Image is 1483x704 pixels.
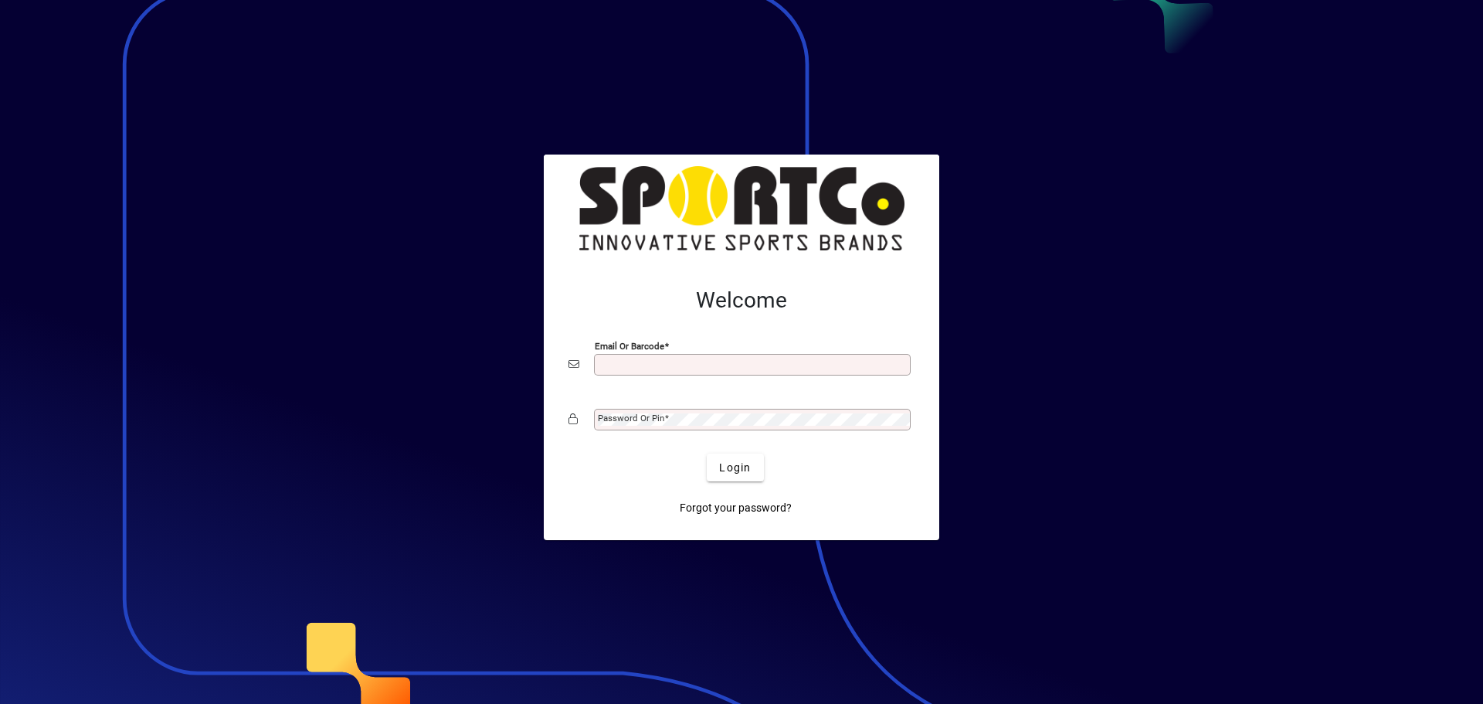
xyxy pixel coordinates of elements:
[674,494,798,522] a: Forgot your password?
[719,460,751,476] span: Login
[598,413,664,423] mat-label: Password or Pin
[595,341,664,352] mat-label: Email or Barcode
[707,454,763,481] button: Login
[680,500,792,516] span: Forgot your password?
[568,287,915,314] h2: Welcome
